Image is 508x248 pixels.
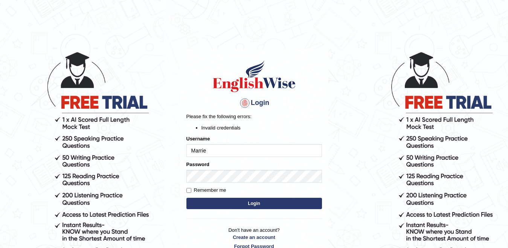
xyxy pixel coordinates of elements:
[186,234,322,241] a: Create an account
[201,124,322,131] li: Invalid credentials
[186,186,226,194] label: Remember me
[186,161,209,168] label: Password
[186,198,322,209] button: Login
[186,97,322,109] h4: Login
[186,135,210,142] label: Username
[211,59,297,93] img: Logo of English Wise sign in for intelligent practice with AI
[186,188,191,193] input: Remember me
[186,113,322,120] p: Please fix the following errors:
